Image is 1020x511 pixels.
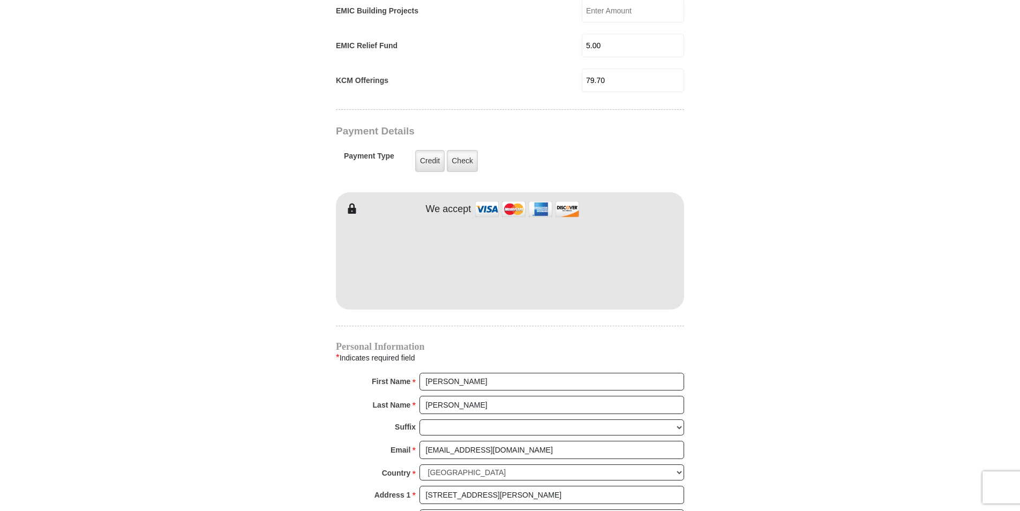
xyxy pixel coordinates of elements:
[344,152,394,166] h5: Payment Type
[391,442,410,457] strong: Email
[336,125,609,138] h3: Payment Details
[336,351,684,365] div: Indicates required field
[336,5,418,17] label: EMIC Building Projects
[372,374,410,389] strong: First Name
[395,419,416,434] strong: Suffix
[447,150,478,172] label: Check
[426,204,471,215] h4: We accept
[336,40,397,51] label: EMIC Relief Fund
[382,465,411,480] strong: Country
[582,69,684,92] input: Enter Amount
[474,198,581,221] img: credit cards accepted
[336,75,388,86] label: KCM Offerings
[415,150,445,172] label: Credit
[373,397,411,412] strong: Last Name
[336,342,684,351] h4: Personal Information
[374,487,411,502] strong: Address 1
[582,34,684,57] input: Enter Amount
